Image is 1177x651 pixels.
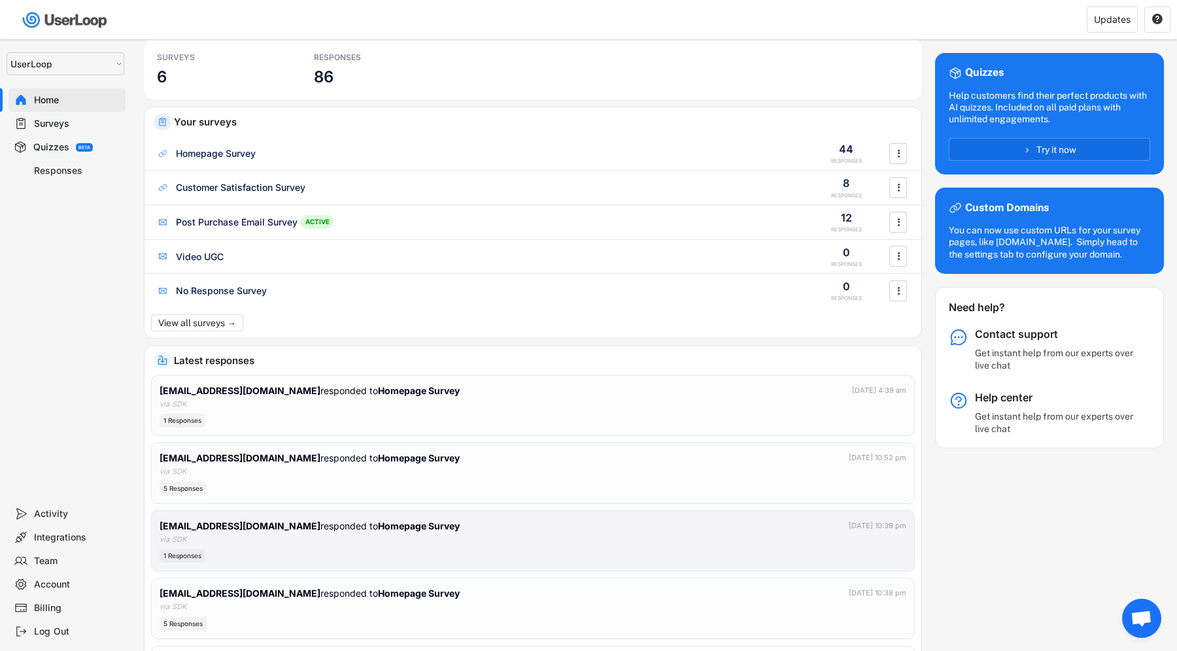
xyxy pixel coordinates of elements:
div: SDK [172,466,186,477]
strong: [EMAIL_ADDRESS][DOMAIN_NAME] [160,588,320,599]
div: responded to [160,586,460,600]
div: RESPONSES [314,52,432,63]
div: via [160,399,169,410]
strong: Homepage Survey [378,588,460,599]
div: 44 [839,142,853,156]
text:  [897,215,900,229]
div: Custom Domains [965,201,1049,215]
img: userloop-logo-01.svg [20,7,112,33]
div: [DATE] 10:39 pm [849,520,906,531]
div: 5 Responses [160,617,207,631]
div: You can now use custom URLs for your survey pages, like [DOMAIN_NAME]. Simply head to the setting... [949,224,1150,260]
h3: 6 [157,67,167,87]
div: Team [34,555,120,567]
button:  [892,178,905,197]
div: Quizzes [965,66,1004,80]
div: via [160,534,169,545]
div: [DATE] 4:39 am [852,385,906,396]
div: Video UGC [176,250,224,263]
div: 5 Responses [160,482,207,495]
div: No Response Survey [176,284,267,297]
div: SDK [172,534,186,545]
button:  [892,144,905,163]
div: 12 [841,210,852,225]
div: 0 [843,279,850,293]
div: Activity [34,508,120,520]
div: SURVEYS [157,52,275,63]
div: via [160,601,169,612]
div: Contact support [975,327,1138,341]
div: Post Purchase Email Survey [176,216,298,229]
strong: [EMAIL_ADDRESS][DOMAIN_NAME] [160,520,320,531]
div: 8 [843,176,849,190]
div: Latest responses [174,356,912,365]
button: View all surveys → [151,314,243,331]
div: Help customers find their perfect products with AI quizzes. Included on all paid plans with unlim... [949,90,1150,125]
div: RESPONSES [831,226,862,233]
div: Get instant help from our experts over live chat [975,347,1138,371]
div: Get instant help from our experts over live chat [975,410,1138,434]
div: SDK [172,601,186,612]
strong: [EMAIL_ADDRESS][DOMAIN_NAME] [160,385,320,396]
div: [DATE] 10:52 pm [849,452,906,463]
div: via [160,466,169,477]
div: Customer Satisfaction Survey [176,181,305,194]
strong: [EMAIL_ADDRESS][DOMAIN_NAME] [160,452,320,463]
div: Homepage Survey [176,147,256,160]
div: Integrations [34,531,120,544]
strong: Homepage Survey [378,452,460,463]
div: Responses [34,165,120,177]
h3: 86 [314,67,333,87]
div: Billing [34,602,120,614]
div: Open chat [1122,599,1161,638]
img: IncomingMajor.svg [158,356,167,365]
button: Try it now [949,138,1150,161]
strong: Homepage Survey [378,520,460,531]
div: [DATE] 10:38 pm [849,588,906,599]
div: 0 [843,245,850,259]
text:  [897,146,900,160]
div: Account [34,578,120,591]
div: SDK [172,399,186,410]
div: Surveys [34,118,120,130]
div: responded to [160,451,460,465]
button:  [1151,14,1163,25]
div: BETA [78,145,90,150]
div: responded to [160,384,460,397]
div: 1 Responses [160,549,205,563]
div: RESPONSES [831,261,862,268]
strong: Homepage Survey [378,385,460,396]
div: 1 Responses [160,414,205,427]
div: RESPONSES [831,158,862,165]
div: Help center [975,391,1138,405]
div: responded to [160,519,460,533]
text:  [897,249,900,263]
div: Updates [1094,15,1131,24]
text:  [897,284,900,297]
button:  [892,212,905,232]
div: Quizzes [33,141,69,154]
text:  [1152,13,1163,25]
span: Try it now [1036,145,1076,154]
button:  [892,281,905,301]
div: Log Out [34,626,120,638]
text:  [897,180,900,194]
button:  [892,246,905,266]
div: Your surveys [174,117,912,127]
div: ACTIVE [301,215,333,229]
div: Need help? [949,301,1040,314]
div: RESPONSES [831,295,862,302]
div: Home [34,94,120,107]
div: RESPONSES [831,192,862,199]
